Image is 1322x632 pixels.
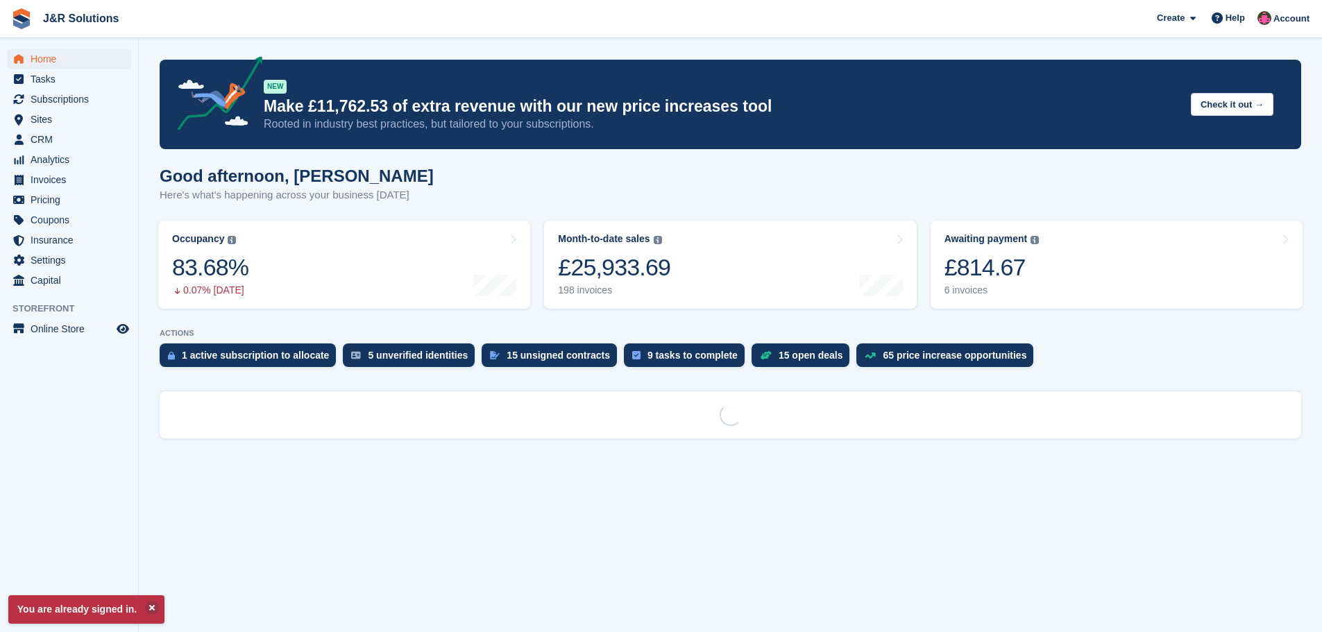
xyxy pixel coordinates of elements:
div: £814.67 [944,253,1040,282]
span: CRM [31,130,114,149]
span: Subscriptions [31,89,114,109]
img: task-75834270c22a3079a89374b754ae025e5fb1db73e45f91037f5363f120a921f8.svg [632,351,641,359]
p: Rooted in industry best practices, but tailored to your subscriptions. [264,117,1180,132]
a: 5 unverified identities [343,343,482,374]
p: Here's what's happening across your business [DATE] [160,187,434,203]
img: price_increase_opportunities-93ffe204e8149a01c8c9dc8f82e8f89637d9d84a8eef4429ea346261dce0b2c0.svg [865,352,876,359]
img: Julie Morgan [1257,11,1271,25]
img: price-adjustments-announcement-icon-8257ccfd72463d97f412b2fc003d46551f7dbcb40ab6d574587a9cd5c0d94... [166,56,263,135]
a: 1 active subscription to allocate [160,343,343,374]
img: deal-1b604bf984904fb50ccaf53a9ad4b4a5d6e5aea283cecdc64d6e3604feb123c2.svg [760,350,772,360]
a: menu [7,170,131,189]
a: Preview store [115,321,131,337]
button: Check it out → [1191,93,1273,116]
div: 83.68% [172,253,248,282]
div: 15 open deals [779,350,843,361]
p: ACTIONS [160,329,1301,338]
a: menu [7,150,131,169]
a: menu [7,89,131,109]
span: Invoices [31,170,114,189]
img: icon-info-grey-7440780725fd019a000dd9b08b2336e03edf1995a4989e88bcd33f0948082b44.svg [228,236,236,244]
div: 198 invoices [558,284,670,296]
span: Coupons [31,210,114,230]
a: menu [7,190,131,210]
img: active_subscription_to_allocate_icon-d502201f5373d7db506a760aba3b589e785aa758c864c3986d89f69b8ff3... [168,351,175,360]
div: 5 unverified identities [368,350,468,361]
span: Analytics [31,150,114,169]
div: 15 unsigned contracts [507,350,610,361]
span: Tasks [31,69,114,89]
a: menu [7,230,131,250]
img: verify_identity-adf6edd0f0f0b5bbfe63781bf79b02c33cf7c696d77639b501bdc392416b5a36.svg [351,351,361,359]
div: 0.07% [DATE] [172,284,248,296]
div: £25,933.69 [558,253,670,282]
a: menu [7,69,131,89]
a: J&R Solutions [37,7,124,30]
div: NEW [264,80,287,94]
div: 1 active subscription to allocate [182,350,329,361]
a: 65 price increase opportunities [856,343,1040,374]
a: menu [7,250,131,270]
div: Occupancy [172,233,224,245]
span: Storefront [12,302,138,316]
img: stora-icon-8386f47178a22dfd0bd8f6a31ec36ba5ce8667c1dd55bd0f319d3a0aa187defe.svg [11,8,32,29]
h1: Good afternoon, [PERSON_NAME] [160,166,434,185]
a: menu [7,49,131,69]
a: menu [7,210,131,230]
span: Home [31,49,114,69]
a: Month-to-date sales £25,933.69 198 invoices [544,221,916,309]
span: Online Store [31,319,114,339]
a: menu [7,130,131,149]
img: contract_signature_icon-13c848040528278c33f63329250d36e43548de30e8caae1d1a13099fd9432cc5.svg [490,351,500,359]
a: Occupancy 83.68% 0.07% [DATE] [158,221,530,309]
span: Settings [31,250,114,270]
a: 9 tasks to complete [624,343,752,374]
div: 9 tasks to complete [647,350,738,361]
p: Make £11,762.53 of extra revenue with our new price increases tool [264,96,1180,117]
span: Create [1157,11,1185,25]
div: Month-to-date sales [558,233,650,245]
span: Help [1226,11,1245,25]
p: You are already signed in. [8,595,164,624]
span: Sites [31,110,114,129]
a: 15 open deals [752,343,857,374]
a: Awaiting payment £814.67 6 invoices [931,221,1303,309]
span: Account [1273,12,1310,26]
a: 15 unsigned contracts [482,343,624,374]
span: Insurance [31,230,114,250]
div: 6 invoices [944,284,1040,296]
img: icon-info-grey-7440780725fd019a000dd9b08b2336e03edf1995a4989e88bcd33f0948082b44.svg [1031,236,1039,244]
a: menu [7,319,131,339]
span: Pricing [31,190,114,210]
img: icon-info-grey-7440780725fd019a000dd9b08b2336e03edf1995a4989e88bcd33f0948082b44.svg [654,236,662,244]
span: Capital [31,271,114,290]
a: menu [7,271,131,290]
div: 65 price increase opportunities [883,350,1026,361]
div: Awaiting payment [944,233,1028,245]
a: menu [7,110,131,129]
